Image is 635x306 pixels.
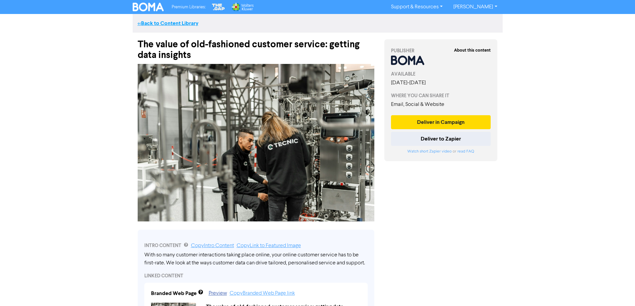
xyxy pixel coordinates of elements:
[448,2,502,12] a: [PERSON_NAME]
[133,3,164,11] img: BOMA Logo
[231,3,254,11] img: Wolters Kluwer
[237,243,301,248] a: Copy Link to Featured Image
[191,243,234,248] a: Copy Intro Content
[230,291,295,296] a: Copy Branded Web Page link
[138,33,374,61] div: The value of old-fashioned customer service: getting data insights
[151,289,197,297] div: Branded Web Page
[144,242,368,250] div: INTRO CONTENT
[391,71,491,78] div: AVAILABLE
[454,48,491,53] strong: About this content
[391,115,491,129] button: Deliver in Campaign
[144,272,368,279] div: LINKED CONTENT
[391,101,491,109] div: Email, Social & Website
[457,150,474,153] a: read FAQ
[211,3,226,11] img: The Gap
[391,149,491,154] div: or
[386,2,448,12] a: Support & Resources
[138,20,198,27] a: <<Back to Content Library
[209,291,227,296] a: Preview
[407,150,452,153] a: Watch short Zapier video
[391,132,491,146] button: Deliver to Zapier
[391,47,491,54] div: PUBLISHER
[172,5,206,9] span: Premium Libraries:
[602,274,635,306] iframe: Chat Widget
[144,251,368,267] div: With so many customer interactions taking place online, your online customer service has to be fi...
[391,92,491,99] div: WHERE YOU CAN SHARE IT
[391,79,491,87] div: [DATE] - [DATE]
